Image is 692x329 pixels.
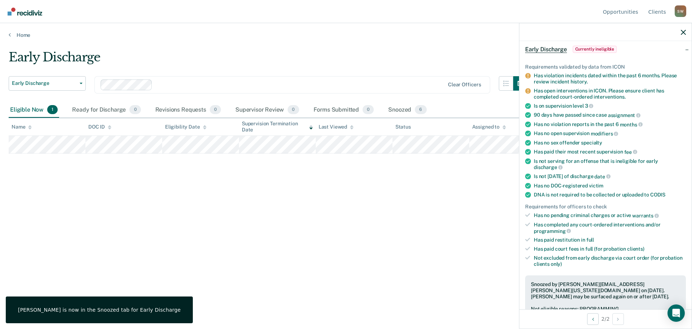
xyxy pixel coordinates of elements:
[312,102,376,118] div: Forms Submitted
[9,102,59,118] div: Eligible Now
[525,64,686,70] div: Requirements validated by data from ICON
[627,246,644,252] span: clients)
[472,124,506,130] div: Assigned to
[395,124,411,130] div: Status
[534,191,686,198] div: DNA is not required to be collected or uploaded to
[534,87,686,100] div: Has open interventions in ICON. Please ensure client has completed court-ordered interventions.
[650,191,665,197] span: CODIS
[534,139,686,146] div: Has no sex offender
[534,221,686,234] div: Has completed any court-ordered interventions and/or
[534,148,686,155] div: Has paid their most recent supervision
[534,158,686,170] div: Is not serving for an offense that is ineligible for early
[210,105,221,114] span: 0
[531,306,680,312] div: Not eligible reasons: PROGRAMMING
[586,237,594,243] span: full
[319,124,354,130] div: Last Viewed
[534,121,686,127] div: Has no violation reports in the past 6
[608,112,640,118] span: assignment
[519,38,692,61] div: Early DischargeCurrently ineligible
[675,5,686,17] button: Profile dropdown button
[9,50,528,70] div: Early Discharge
[612,313,624,325] button: Next Opportunity
[534,212,686,219] div: Has no pending criminal charges or active
[585,103,594,109] span: 3
[534,103,686,109] div: Is on supervision level
[71,102,142,118] div: Ready for Discharge
[288,105,299,114] span: 0
[591,131,618,137] span: modifiers
[534,73,686,85] div: Has violation incidents dated within the past 6 months. Please review incident history.
[387,102,428,118] div: Snoozed
[242,121,313,133] div: Supervision Termination Date
[18,307,181,313] div: [PERSON_NAME] is now in the Snoozed tab for Early Discharge
[589,182,603,188] span: victim
[363,105,374,114] span: 0
[624,149,637,155] span: fee
[594,173,610,179] span: date
[534,130,686,137] div: Has no open supervision
[448,82,481,88] div: Clear officers
[587,313,599,325] button: Previous Opportunity
[47,105,58,114] span: 1
[12,80,77,86] span: Early Discharge
[88,124,111,130] div: DOC ID
[675,5,686,17] div: S W
[525,203,686,209] div: Requirements for officers to check
[531,281,680,299] div: Snoozed by [PERSON_NAME][EMAIL_ADDRESS][PERSON_NAME][US_STATE][DOMAIN_NAME] on [DATE]. [PERSON_NA...
[667,304,685,322] div: Open Intercom Messenger
[551,261,562,267] span: only)
[534,164,563,170] span: discharge
[581,139,602,145] span: specialty
[9,32,683,38] a: Home
[534,246,686,252] div: Has paid court fees in full (for probation
[129,105,141,114] span: 0
[534,255,686,267] div: Not excluded from early discharge via court order (for probation clients
[234,102,301,118] div: Supervisor Review
[534,182,686,189] div: Has no DOC-registered
[415,105,426,114] span: 6
[620,121,643,127] span: months
[534,237,686,243] div: Has paid restitution in
[632,213,659,218] span: warrants
[534,112,686,118] div: 90 days have passed since case
[534,173,686,179] div: Is not [DATE] of discharge
[519,309,692,328] div: 2 / 2
[165,124,207,130] div: Eligibility Date
[525,46,567,53] span: Early Discharge
[8,8,42,16] img: Recidiviz
[12,124,32,130] div: Name
[573,46,617,53] span: Currently ineligible
[154,102,222,118] div: Revisions Requests
[534,228,571,234] span: programming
